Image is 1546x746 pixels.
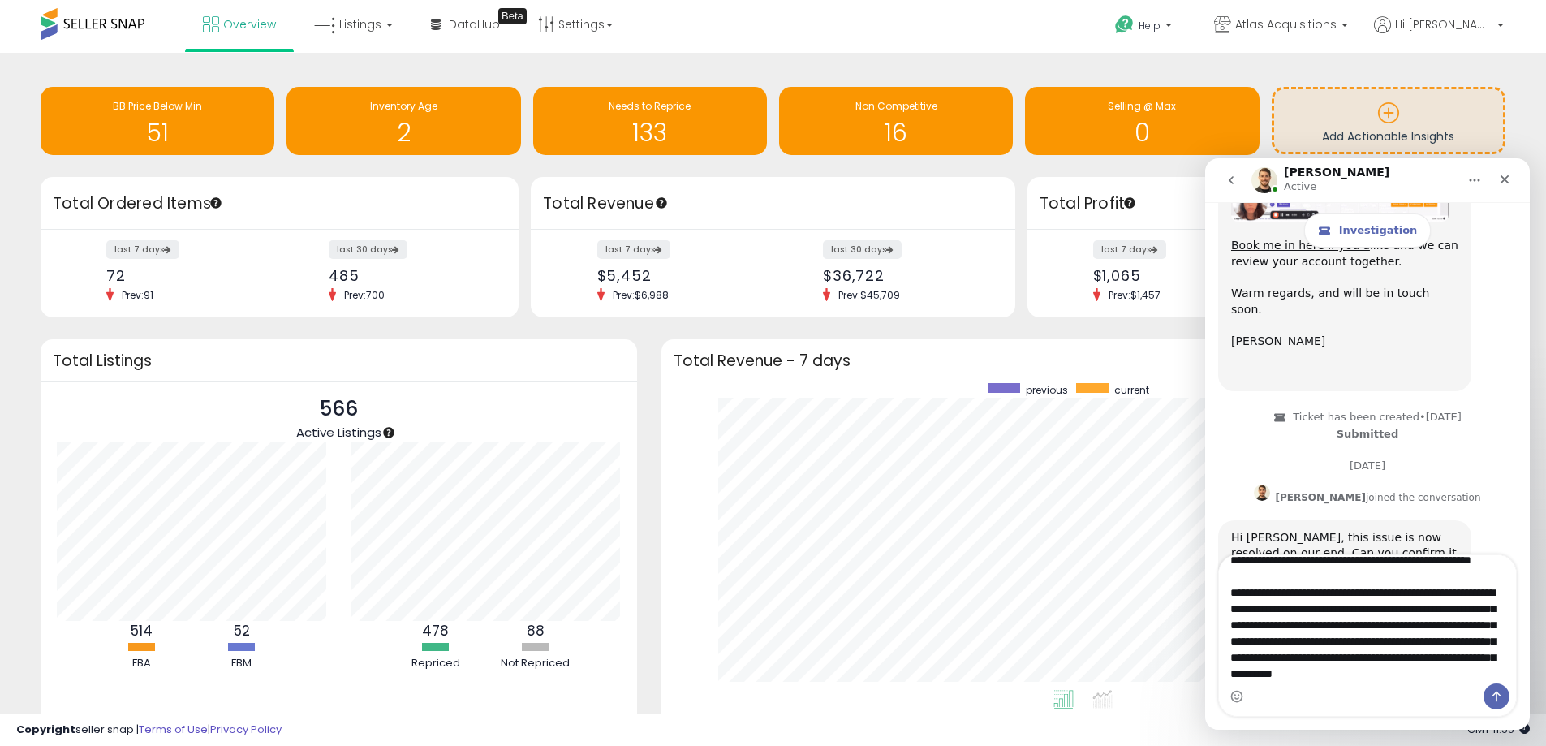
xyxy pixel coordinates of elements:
div: Tooltip anchor [381,425,396,440]
a: Privacy Policy [210,722,282,737]
a: Terms of Use [139,722,208,737]
a: Non Competitive 16 [779,87,1013,155]
span: Inventory Age [370,99,437,113]
span: Prev: $45,709 [830,288,908,302]
div: seller snap | | [16,722,282,738]
h1: 0 [1033,119,1251,146]
label: last 30 days [329,240,407,259]
a: Selling @ Max 0 [1025,87,1259,155]
a: Help [1102,2,1188,53]
span: previous [1026,383,1068,397]
span: Listings [339,16,381,32]
div: 485 [329,267,490,284]
h1: 133 [541,119,759,146]
div: Tooltip anchor [1122,196,1137,210]
b: 478 [422,621,449,640]
h3: Total Listings [53,355,625,367]
strong: Copyright [16,722,75,737]
span: Prev: 700 [336,288,393,302]
h1: 51 [49,119,266,146]
span: Help [1139,19,1161,32]
span: Selling @ Max [1108,99,1176,113]
div: Tooltip anchor [498,8,527,24]
a: Add Actionable Insights [1274,89,1503,152]
span: Add Actionable Insights [1322,128,1454,144]
div: Tooltip anchor [209,196,223,210]
div: 72 [106,267,268,284]
div: Tooltip anchor [654,196,669,210]
h3: Total Ordered Items [53,192,506,215]
span: Active Listings [296,424,381,441]
label: last 7 days [106,240,179,259]
span: Atlas Acquisitions [1235,16,1337,32]
b: 88 [527,621,545,640]
a: Hi [PERSON_NAME] [1374,16,1504,53]
span: Prev: $1,457 [1100,288,1169,302]
h1: 2 [295,119,512,146]
a: Inventory Age 2 [286,87,520,155]
h1: 16 [787,119,1005,146]
label: last 7 days [1093,240,1166,259]
span: Non Competitive [855,99,937,113]
span: Needs to Reprice [609,99,691,113]
span: current [1114,383,1149,397]
div: $5,452 [597,267,761,284]
div: Repriced [387,656,484,671]
p: 566 [296,394,381,425]
div: FBM [193,656,291,671]
h3: Total Revenue [543,192,1003,215]
b: 52 [234,621,250,640]
span: BB Price Below Min [113,99,202,113]
b: 514 [131,621,153,640]
div: FBA [93,656,191,671]
div: Not Repriced [487,656,584,671]
span: Prev: $6,988 [605,288,677,302]
span: Prev: 91 [114,288,161,302]
iframe: Intercom live chat [1205,158,1530,730]
h3: Total Revenue - 7 days [674,355,1493,367]
div: $1,065 [1093,267,1255,284]
i: Get Help [1114,15,1135,35]
span: Overview [223,16,276,32]
div: $36,722 [823,267,987,284]
a: Needs to Reprice 133 [533,87,767,155]
span: Hi [PERSON_NAME] [1395,16,1492,32]
h3: Total Profit [1040,192,1493,215]
label: last 7 days [597,240,670,259]
a: BB Price Below Min 51 [41,87,274,155]
label: last 30 days [823,240,902,259]
span: DataHub [449,16,500,32]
